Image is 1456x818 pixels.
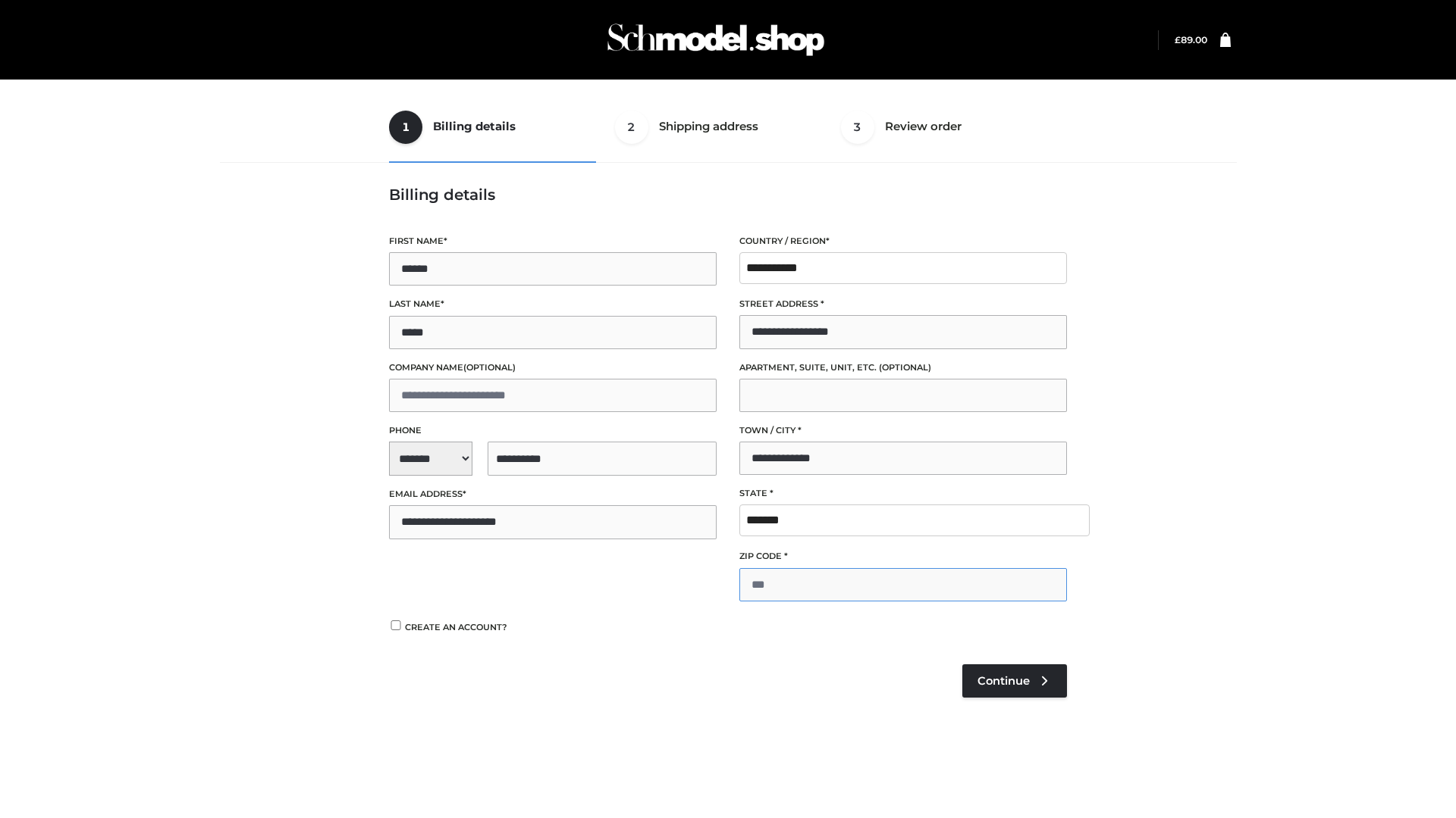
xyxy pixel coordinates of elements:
label: Phone [389,423,717,438]
label: First name [389,234,717,248]
label: Email address [389,487,717,501]
label: Last name [389,297,717,311]
span: £ [1175,34,1181,45]
label: Company name [389,361,717,375]
label: Town / City [739,423,1067,438]
h3: Billing details [389,186,1067,204]
img: Schmodel Admin 964 [602,10,830,70]
label: ZIP Code [739,549,1067,564]
span: Continue [977,674,1030,688]
label: Street address [739,297,1067,311]
bdi: 89.00 [1175,34,1207,45]
a: £89.00 [1175,34,1207,45]
span: (optional) [879,362,931,373]
input: Create an account? [389,620,403,630]
span: (optional) [463,362,516,373]
label: Country / Region [739,234,1067,248]
a: Continue [962,664,1067,698]
span: Create an account? [405,622,507,632]
label: State [739,486,1067,501]
label: Apartment, suite, unit, etc. [739,361,1067,375]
